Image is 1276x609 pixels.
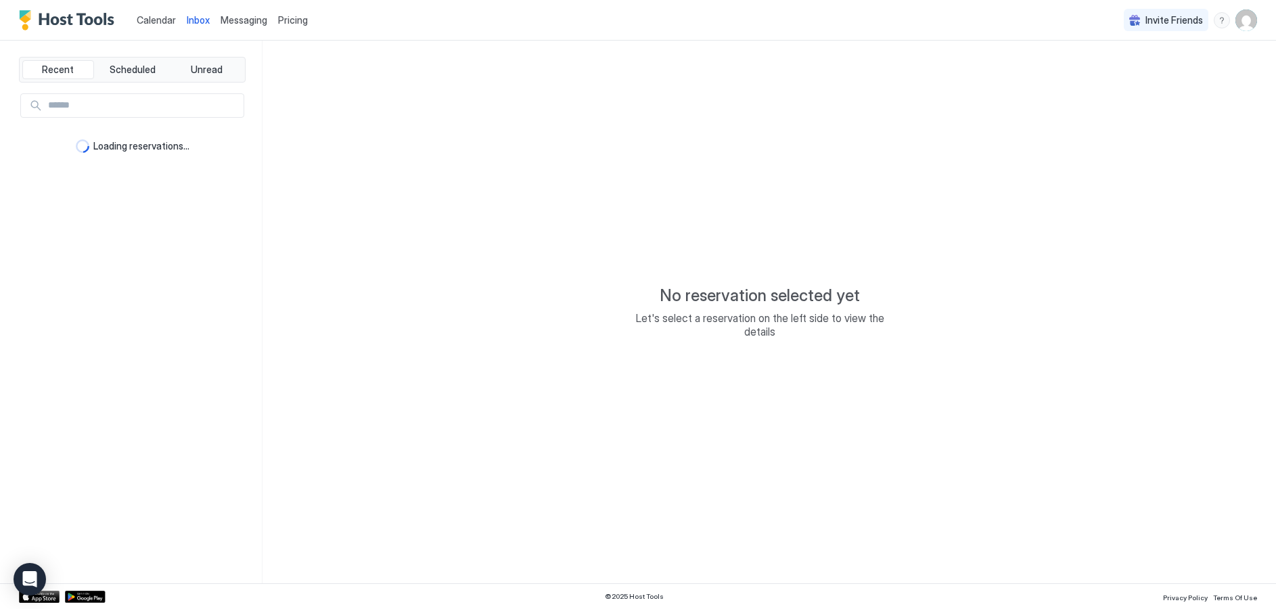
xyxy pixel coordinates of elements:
[19,57,246,83] div: tab-group
[187,14,210,26] span: Inbox
[660,286,860,306] span: No reservation selected yet
[137,13,176,27] a: Calendar
[1213,589,1257,604] a: Terms Of Use
[137,14,176,26] span: Calendar
[1213,593,1257,602] span: Terms Of Use
[14,563,46,595] div: Open Intercom Messenger
[278,14,308,26] span: Pricing
[19,591,60,603] a: App Store
[221,14,267,26] span: Messaging
[187,13,210,27] a: Inbox
[624,311,895,338] span: Let's select a reservation on the left side to view the details
[43,94,244,117] input: Input Field
[170,60,242,79] button: Unread
[191,64,223,76] span: Unread
[22,60,94,79] button: Recent
[1163,593,1208,602] span: Privacy Policy
[1145,14,1203,26] span: Invite Friends
[65,591,106,603] a: Google Play Store
[110,64,156,76] span: Scheduled
[93,140,189,152] span: Loading reservations...
[1163,589,1208,604] a: Privacy Policy
[19,10,120,30] a: Host Tools Logo
[221,13,267,27] a: Messaging
[97,60,168,79] button: Scheduled
[1214,12,1230,28] div: menu
[42,64,74,76] span: Recent
[1235,9,1257,31] div: User profile
[76,139,89,153] div: loading
[605,592,664,601] span: © 2025 Host Tools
